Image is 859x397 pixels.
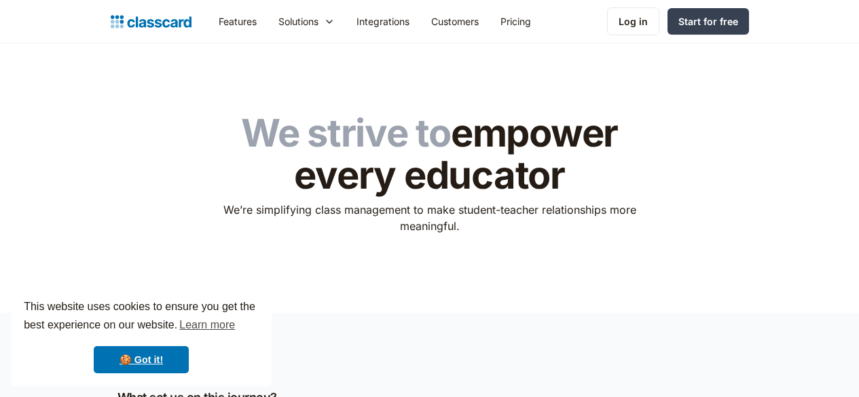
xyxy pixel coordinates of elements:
a: Customers [420,6,490,37]
span: This website uses cookies to ensure you get the best experience on our website. [24,299,259,335]
div: cookieconsent [11,286,272,386]
h1: empower every educator [214,113,645,196]
a: learn more about cookies [177,315,237,335]
a: Integrations [346,6,420,37]
div: Log in [619,14,648,29]
p: We’re simplifying class management to make student-teacher relationships more meaningful. [214,202,645,234]
a: Start for free [668,8,749,35]
div: Start for free [678,14,738,29]
div: Solutions [278,14,318,29]
a: dismiss cookie message [94,346,189,373]
a: home [111,12,191,31]
a: Pricing [490,6,542,37]
div: Solutions [268,6,346,37]
a: Features [208,6,268,37]
a: Log in [607,7,659,35]
span: We strive to [241,110,451,156]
